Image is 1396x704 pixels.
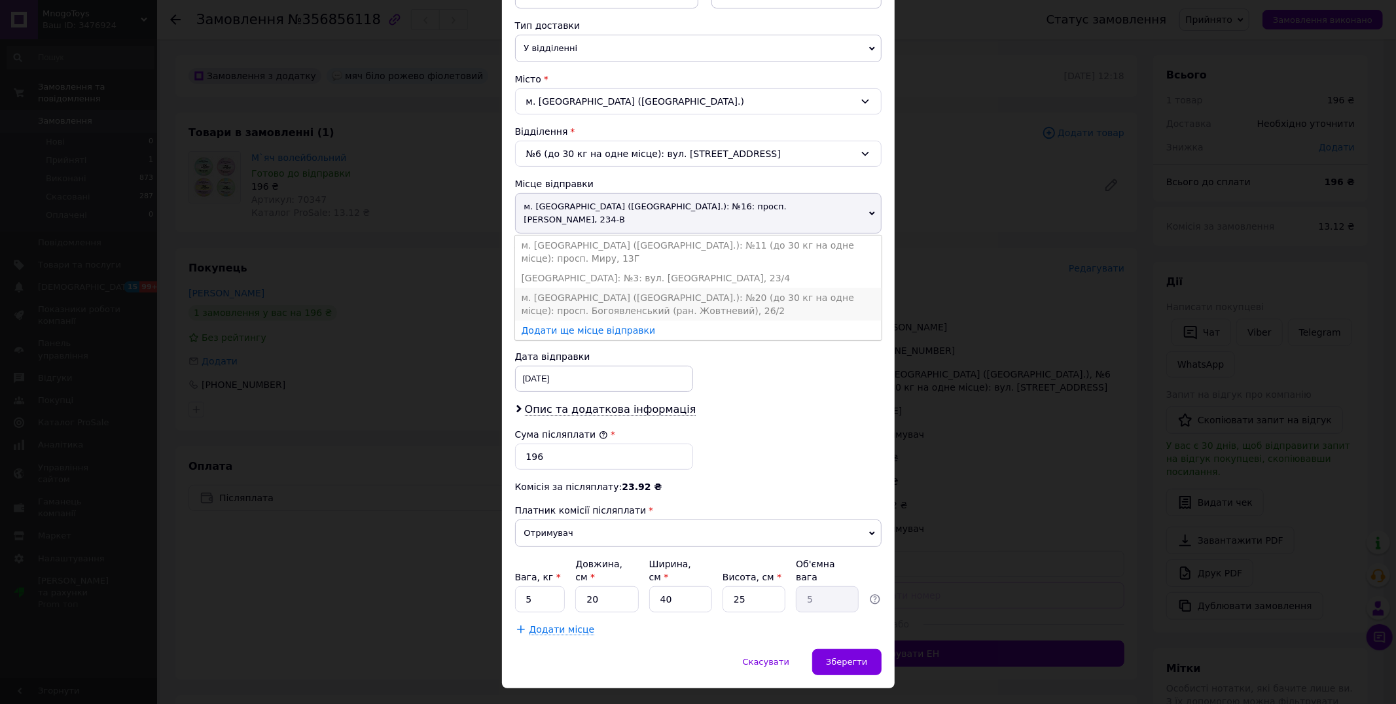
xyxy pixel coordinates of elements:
[515,429,608,440] label: Сума післяплати
[743,657,789,667] span: Скасувати
[515,480,882,493] div: Комісія за післяплату:
[515,88,882,114] div: м. [GEOGRAPHIC_DATA] ([GEOGRAPHIC_DATA].)
[515,20,581,31] span: Тип доставки
[515,193,882,234] span: м. [GEOGRAPHIC_DATA] ([GEOGRAPHIC_DATA].): №16: просп. [PERSON_NAME], 234-В
[515,236,882,268] li: м. [GEOGRAPHIC_DATA] ([GEOGRAPHIC_DATA].): №11 (до 30 кг на одне місце): просп. Миру, 13Г
[515,73,882,86] div: Місто
[622,482,662,492] span: 23.92 ₴
[515,268,882,288] li: [GEOGRAPHIC_DATA]: №3: вул. [GEOGRAPHIC_DATA], 23/4
[515,179,594,189] span: Місце відправки
[515,350,693,363] div: Дата відправки
[649,559,691,582] label: Ширина, см
[826,657,867,667] span: Зберегти
[575,559,622,582] label: Довжина, см
[525,403,696,416] span: Опис та додаткова інформація
[522,325,656,336] a: Додати ще місце відправки
[515,141,882,167] div: №6 (до 30 кг на одне місце): вул. [STREET_ADDRESS]
[515,505,647,516] span: Платник комісії післяплати
[529,624,595,635] span: Додати місце
[515,572,561,582] label: Вага, кг
[515,35,882,62] span: У відділенні
[515,519,882,547] span: Отримувач
[796,557,859,584] div: Об'ємна вага
[723,572,781,582] label: Висота, см
[515,288,882,321] li: м. [GEOGRAPHIC_DATA] ([GEOGRAPHIC_DATA].): №20 (до 30 кг на одне місце): просп. Богоявленський (р...
[515,125,882,138] div: Відділення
